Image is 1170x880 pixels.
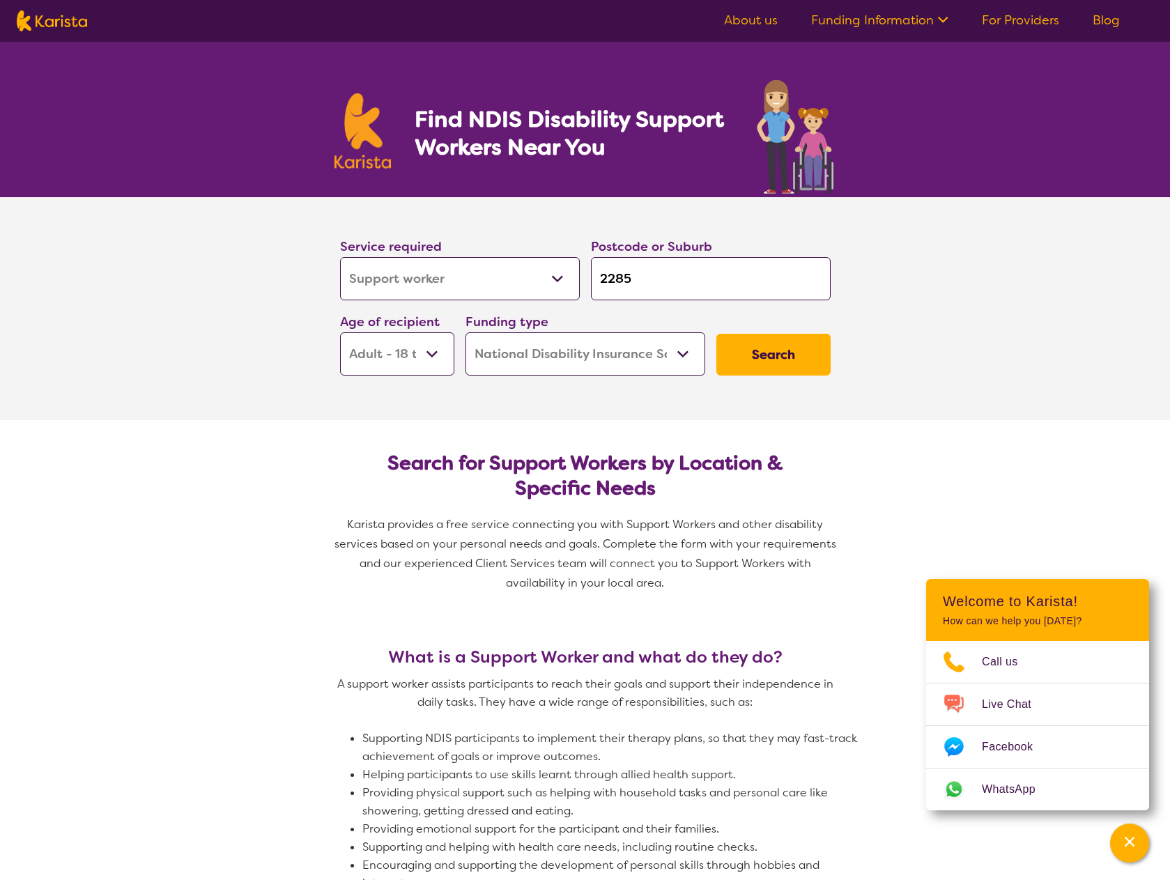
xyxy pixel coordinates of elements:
a: Blog [1093,12,1120,29]
img: Karista logo [17,10,87,31]
span: Facebook [982,736,1049,757]
a: Funding Information [811,12,948,29]
button: Search [716,334,831,376]
button: Channel Menu [1110,824,1149,863]
label: Postcode or Suburb [591,238,712,255]
div: Channel Menu [926,579,1149,810]
h2: Search for Support Workers by Location & Specific Needs [351,451,819,501]
li: Supporting NDIS participants to implement their therapy plans, so that they may fast-track achiev... [362,730,864,766]
a: About us [724,12,778,29]
p: A support worker assists participants to reach their goals and support their independence in dail... [334,675,836,711]
label: Service required [340,238,442,255]
li: Helping participants to use skills learnt through allied health support. [362,766,864,784]
img: Karista logo [334,93,392,169]
li: Providing physical support such as helping with household tasks and personal care like showering,... [362,784,864,820]
ul: Choose channel [926,641,1149,810]
span: WhatsApp [982,779,1052,800]
span: Call us [982,651,1035,672]
a: Web link opens in a new tab. [926,769,1149,810]
h2: Welcome to Karista! [943,593,1132,610]
h1: Find NDIS Disability Support Workers Near You [415,105,726,161]
span: Karista provides a free service connecting you with Support Workers and other disability services... [334,517,839,590]
img: support-worker [755,75,836,197]
li: Supporting and helping with health care needs, including routine checks. [362,838,864,856]
h3: What is a Support Worker and what do they do? [334,647,836,667]
input: Type [591,257,831,300]
span: Live Chat [982,694,1048,715]
label: Age of recipient [340,314,440,330]
label: Funding type [465,314,548,330]
a: For Providers [982,12,1059,29]
p: How can we help you [DATE]? [943,615,1132,627]
li: Providing emotional support for the participant and their families. [362,820,864,838]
